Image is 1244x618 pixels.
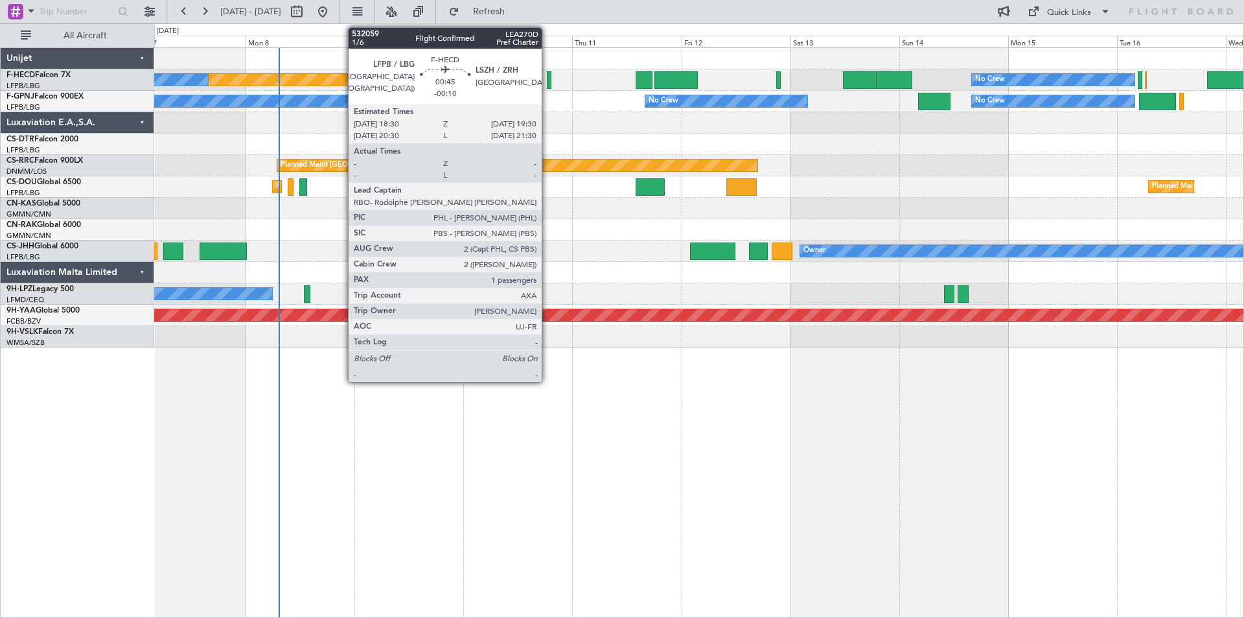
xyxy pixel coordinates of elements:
[6,328,38,336] span: 9H-VSLK
[6,102,40,112] a: LFPB/LBG
[354,36,463,47] div: Tue 9
[6,157,83,165] a: CS-RRCFalcon 900LX
[6,71,35,79] span: F-HECD
[6,243,78,250] a: CS-JHHGlobal 6000
[6,200,80,208] a: CN-KASGlobal 5000
[6,316,41,326] a: FCBB/BZV
[803,241,825,261] div: Owner
[6,285,32,293] span: 9H-LPZ
[137,36,246,47] div: Sun 7
[899,36,1008,47] div: Sun 14
[430,241,656,261] div: Unplanned Maint [GEOGRAPHIC_DATA] ([GEOGRAPHIC_DATA] Intl)
[6,307,36,315] span: 9H-YAA
[34,31,137,40] span: All Aircraft
[462,7,516,16] span: Refresh
[6,145,40,155] a: LFPB/LBG
[6,221,37,229] span: CN-RAK
[220,6,281,18] span: [DATE] - [DATE]
[6,178,81,186] a: CS-DOUGlobal 6500
[572,36,681,47] div: Thu 11
[6,136,78,143] a: CS-DTRFalcon 2000
[649,91,678,111] div: No Crew
[276,177,480,196] div: Planned Maint [GEOGRAPHIC_DATA] ([GEOGRAPHIC_DATA])
[6,93,34,101] span: F-GPNJ
[6,231,51,241] a: GMMN/CMN
[443,1,520,22] button: Refresh
[1117,36,1226,47] div: Tue 16
[246,36,354,47] div: Mon 8
[6,200,36,208] span: CN-KAS
[6,338,45,348] a: WMSA/SZB
[6,178,37,186] span: CS-DOU
[6,136,34,143] span: CS-DTR
[790,36,899,47] div: Sat 13
[281,156,485,175] div: Planned Maint [GEOGRAPHIC_DATA] ([GEOGRAPHIC_DATA])
[40,2,114,21] input: Trip Number
[6,295,44,305] a: LFMD/CEQ
[157,26,179,37] div: [DATE]
[975,91,1005,111] div: No Crew
[1008,36,1117,47] div: Mon 15
[682,36,790,47] div: Fri 12
[6,93,84,101] a: F-GPNJFalcon 900EX
[6,81,40,91] a: LFPB/LBG
[14,25,141,46] button: All Aircraft
[1047,6,1091,19] div: Quick Links
[6,252,40,262] a: LFPB/LBG
[975,70,1005,89] div: No Crew
[6,307,80,315] a: 9H-YAAGlobal 5000
[6,209,51,219] a: GMMN/CMN
[6,328,74,336] a: 9H-VSLKFalcon 7X
[6,243,34,250] span: CS-JHH
[6,157,34,165] span: CS-RRC
[6,167,47,176] a: DNMM/LOS
[6,221,81,229] a: CN-RAKGlobal 6000
[1021,1,1117,22] button: Quick Links
[6,71,71,79] a: F-HECDFalcon 7X
[463,36,572,47] div: Wed 10
[6,285,74,293] a: 9H-LPZLegacy 500
[6,188,40,198] a: LFPB/LBG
